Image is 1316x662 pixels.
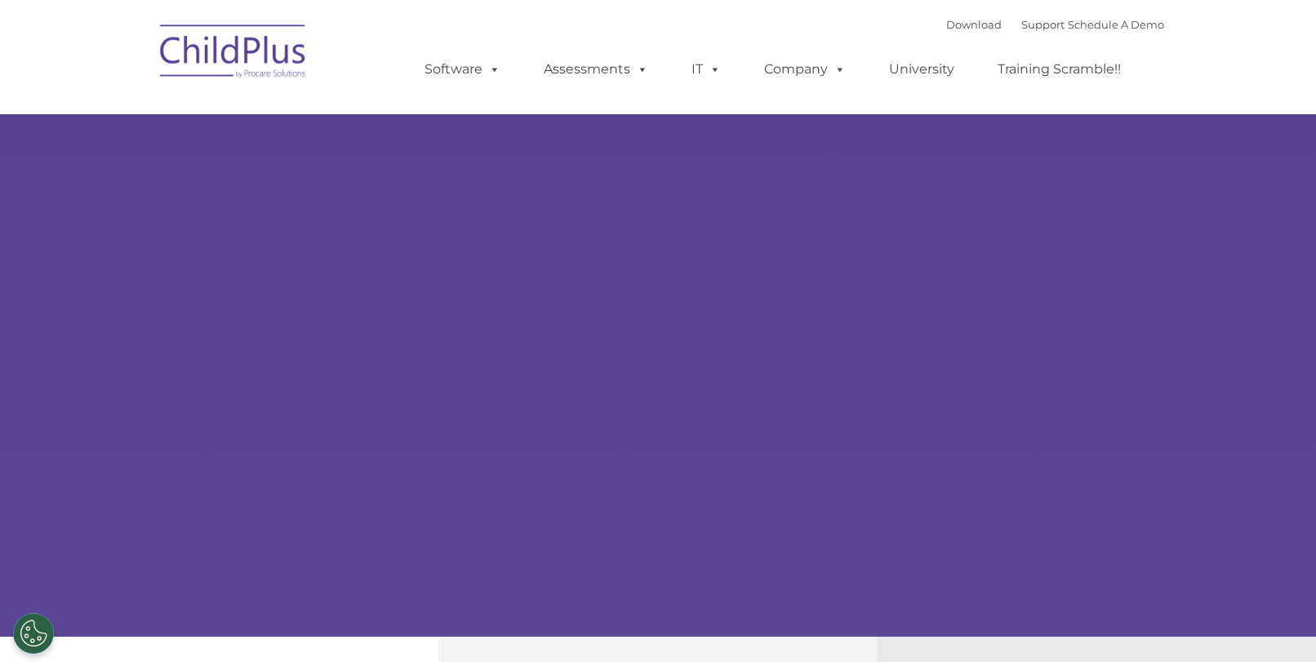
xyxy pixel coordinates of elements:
[1021,18,1065,31] a: Support
[527,53,665,86] a: Assessments
[152,13,315,95] img: ChildPlus by Procare Solutions
[946,18,1002,31] a: Download
[13,613,54,654] button: Cookies Settings
[873,53,971,86] a: University
[1068,18,1164,31] a: Schedule A Demo
[227,175,296,187] span: Phone number
[675,53,737,86] a: IT
[408,53,517,86] a: Software
[981,53,1137,86] a: Training Scramble!!
[748,53,862,86] a: Company
[227,108,277,120] span: Last name
[946,18,1164,31] font: |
